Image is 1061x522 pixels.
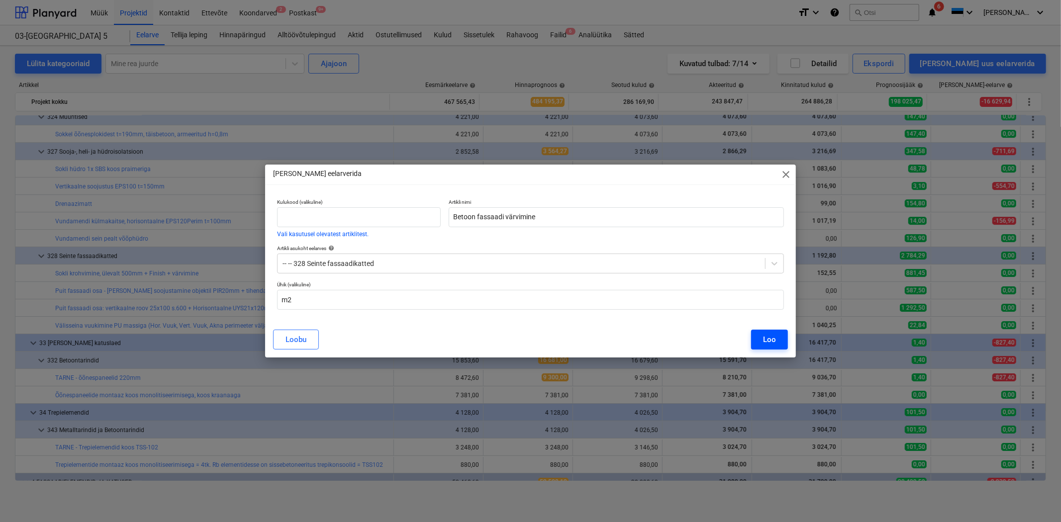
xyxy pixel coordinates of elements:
[277,231,369,237] button: Vali kasutusel olevatest artiklitest.
[780,169,792,180] span: close
[277,290,784,310] input: Ühik (valikuline)
[751,330,788,349] button: Loo
[277,245,784,252] div: Artikli asukoht eelarves
[449,199,784,207] p: Artikli nimi
[277,199,441,207] p: Kulukood (valikuline)
[277,281,784,290] p: Ühik (valikuline)
[273,169,362,179] p: [PERSON_NAME] eelarverida
[273,330,319,349] button: Loobu
[326,245,334,251] span: help
[286,333,306,346] div: Loobu
[763,333,776,346] div: Loo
